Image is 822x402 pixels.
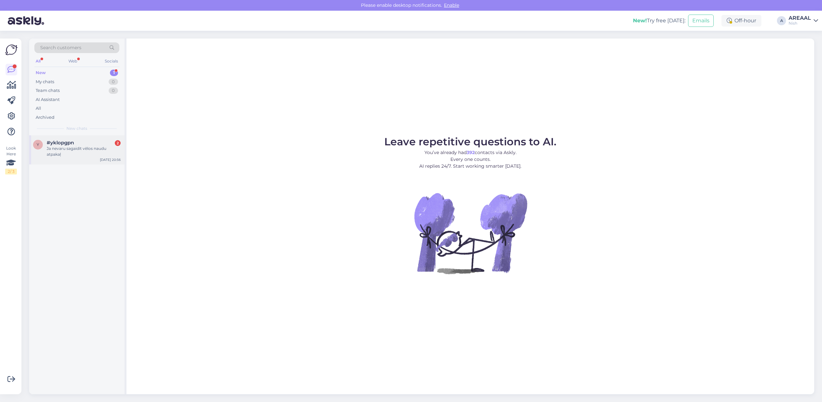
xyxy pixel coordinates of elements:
div: All [36,105,41,112]
div: Team chats [36,87,60,94]
div: 0 [109,79,118,85]
div: 2 / 3 [5,169,17,174]
a: AREAALNish [789,16,818,26]
div: A [777,16,786,25]
div: 1 [110,70,118,76]
p: You’ve already had contacts via Askly. Every one counts. AI replies 24/7. Start working smarter [... [384,149,556,170]
div: 2 [115,140,121,146]
span: #yklopgpn [47,140,74,146]
div: [DATE] 20:56 [100,157,121,162]
b: New! [633,17,647,24]
b: 392 [467,150,475,155]
div: Socials [103,57,119,65]
div: 0 [109,87,118,94]
div: Web [67,57,78,65]
span: New chats [66,126,87,131]
div: Look Here [5,145,17,174]
span: Enable [442,2,461,8]
div: AREAAL [789,16,811,21]
div: Archived [36,114,54,121]
div: Nish [789,21,811,26]
div: AI Assistant [36,96,60,103]
div: Try free [DATE]: [633,17,685,25]
img: No Chat active [412,175,529,291]
img: Askly Logo [5,44,18,56]
div: Ja nevaru sagaidīt vēlos naudu atpakaļ [47,146,121,157]
span: Leave repetitive questions to AI. [384,135,556,148]
span: Search customers [40,44,81,51]
div: All [34,57,42,65]
div: New [36,70,46,76]
div: Off-hour [721,15,761,27]
span: y [37,142,39,147]
button: Emails [688,15,714,27]
div: My chats [36,79,54,85]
